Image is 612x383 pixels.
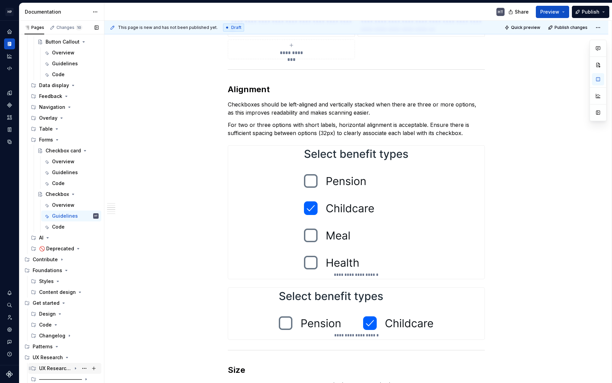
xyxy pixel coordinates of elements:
[52,169,78,176] div: Guidelines
[28,276,101,287] div: Styles
[28,287,101,298] div: Content design
[28,363,101,374] div: UX Research Guidelines
[22,298,101,309] div: Get started
[498,9,503,15] div: HT
[52,180,65,187] div: Code
[4,51,15,62] a: Analytics
[228,100,485,117] p: Checkboxes should be left-aligned and vertically stacked when there are three or more options, as...
[41,200,101,211] a: Overview
[39,126,53,132] div: Table
[28,232,101,243] div: AI
[28,319,101,330] div: Code
[555,25,588,30] span: Publish changes
[39,376,82,383] div: —————————
[52,49,74,56] div: Overview
[22,265,101,276] div: Foundations
[35,145,101,156] a: Checkbox card
[4,87,15,98] a: Design tokens
[95,213,98,219] div: HT
[28,243,101,254] div: 🚫 Deprecated
[4,63,15,74] a: Code automation
[28,330,101,341] div: Changelog
[28,113,101,123] div: Overlay
[39,136,53,143] div: Forms
[540,9,559,15] span: Preview
[25,9,89,15] div: Documentation
[24,25,44,30] div: Pages
[4,100,15,111] a: Components
[41,178,101,189] a: Code
[572,6,609,18] button: Publish
[28,102,101,113] div: Navigation
[46,38,80,45] div: Button Callout
[5,8,14,16] div: HP
[4,300,15,311] button: Search ⌘K
[511,25,540,30] span: Quick preview
[4,124,15,135] a: Storybook stories
[118,25,218,30] span: This page is new and has not been published yet.
[41,167,101,178] a: Guidelines
[546,23,591,32] button: Publish changes
[52,158,74,165] div: Overview
[228,365,485,376] h2: Size
[536,6,569,18] button: Preview
[28,134,101,145] div: Forms
[4,287,15,298] button: Notifications
[22,341,101,352] div: Patterns
[76,25,82,30] span: 10
[28,123,101,134] div: Table
[52,223,65,230] div: Code
[52,60,78,67] div: Guidelines
[4,26,15,37] a: Home
[41,47,101,58] a: Overview
[35,189,101,200] a: Checkbox
[4,136,15,147] a: Data sources
[33,300,60,306] div: Get started
[46,147,81,154] div: Checkbox card
[39,321,52,328] div: Code
[33,256,58,263] div: Contribute
[33,343,53,350] div: Patterns
[4,112,15,123] div: Assets
[6,371,13,378] svg: Supernova Logo
[1,4,18,19] button: HP
[28,80,101,91] div: Data display
[28,91,101,102] div: Feedback
[33,354,63,361] div: UX Research
[39,289,76,296] div: Content design
[4,38,15,49] a: Documentation
[39,115,57,121] div: Overlay
[231,25,241,30] span: Draft
[28,309,101,319] div: Design
[515,9,529,15] span: Share
[505,6,533,18] button: Share
[39,234,44,241] div: AI
[503,23,543,32] button: Quick preview
[4,312,15,323] a: Invite team
[41,156,101,167] a: Overview
[39,245,74,252] div: 🚫 Deprecated
[46,191,69,198] div: Checkbox
[582,9,599,15] span: Publish
[22,352,101,363] div: UX Research
[39,93,62,100] div: Feedback
[52,202,74,209] div: Overview
[39,365,71,372] div: UX Research Guidelines
[52,71,65,78] div: Code
[228,121,485,137] p: For two or three options with short labels, horizontal alignment is acceptable. Ensure there is s...
[4,336,15,347] button: Contact support
[4,324,15,335] a: Settings
[56,25,82,30] div: Changes
[228,84,485,95] h2: Alignment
